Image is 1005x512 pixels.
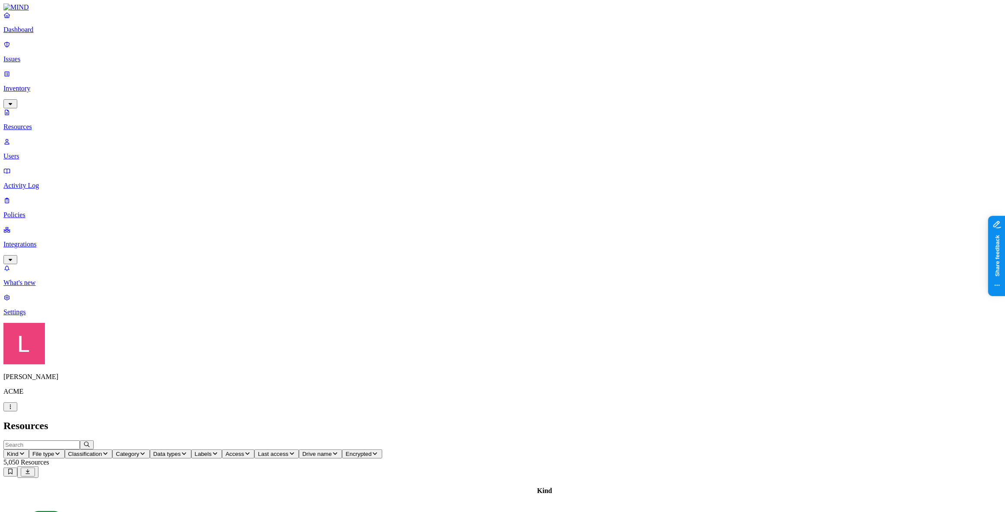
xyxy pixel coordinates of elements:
[3,388,1002,395] p: ACME
[7,451,19,457] span: Kind
[3,294,1002,316] a: Settings
[3,196,1002,219] a: Policies
[3,240,1002,248] p: Integrations
[3,323,45,364] img: Landen Brown
[3,108,1002,131] a: Resources
[3,279,1002,287] p: What's new
[3,264,1002,287] a: What's new
[32,451,54,457] span: File type
[3,308,1002,316] p: Settings
[3,11,1002,34] a: Dashboard
[258,451,288,457] span: Last access
[302,451,332,457] span: Drive name
[3,226,1002,263] a: Integrations
[3,138,1002,160] a: Users
[3,182,1002,190] p: Activity Log
[153,451,181,457] span: Data types
[3,70,1002,107] a: Inventory
[346,451,371,457] span: Encrypted
[3,211,1002,219] p: Policies
[3,3,1002,11] a: MIND
[3,123,1002,131] p: Resources
[3,41,1002,63] a: Issues
[3,167,1002,190] a: Activity Log
[116,451,139,457] span: Category
[3,26,1002,34] p: Dashboard
[3,152,1002,160] p: Users
[3,373,1002,381] p: [PERSON_NAME]
[3,440,80,449] input: Search
[225,451,244,457] span: Access
[195,451,212,457] span: Labels
[3,420,1002,432] h2: Resources
[3,85,1002,92] p: Inventory
[3,55,1002,63] p: Issues
[3,3,29,11] img: MIND
[3,458,49,466] span: 5,050 Resources
[68,451,102,457] span: Classification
